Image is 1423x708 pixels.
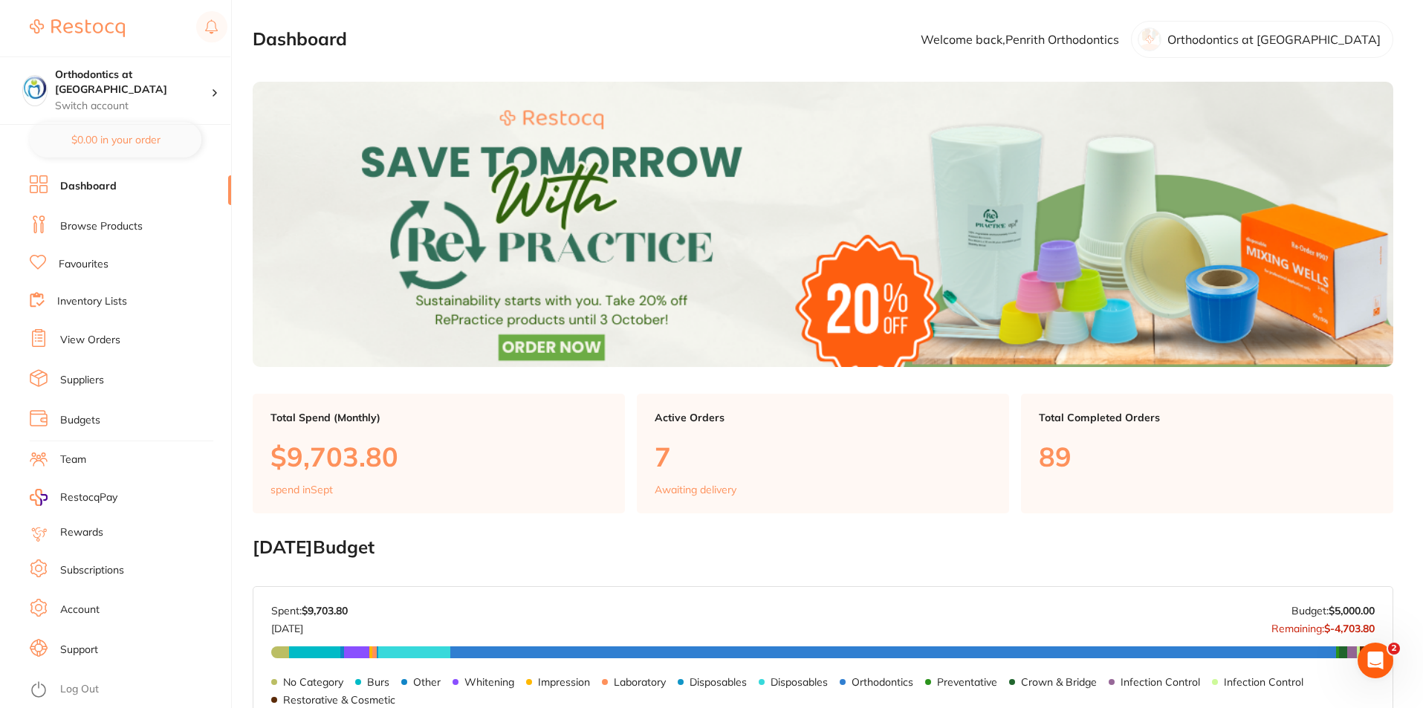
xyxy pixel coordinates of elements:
p: Awaiting delivery [655,484,736,496]
a: Rewards [60,525,103,540]
a: Budgets [60,413,100,428]
img: Restocq Logo [30,19,125,37]
a: Active Orders7Awaiting delivery [637,394,1009,514]
p: $9,703.80 [270,441,607,472]
p: spend in Sept [270,484,333,496]
a: Support [60,643,98,657]
button: $0.00 in your order [30,122,201,157]
h2: [DATE] Budget [253,537,1393,558]
a: Total Completed Orders89 [1021,394,1393,514]
p: Laboratory [614,676,666,688]
img: Orthodontics at Penrith [23,76,47,100]
a: RestocqPay [30,489,117,506]
p: Total Completed Orders [1039,412,1375,423]
p: Impression [538,676,590,688]
p: Orthodontics [852,676,913,688]
a: Team [60,452,86,467]
p: Remaining: [1271,617,1375,634]
img: Dashboard [253,82,1393,367]
p: Burs [367,676,389,688]
p: Disposables [690,676,747,688]
p: Crown & Bridge [1021,676,1097,688]
a: Subscriptions [60,563,124,578]
a: Browse Products [60,219,143,234]
p: Budget: [1291,605,1375,617]
span: 2 [1388,643,1400,655]
span: RestocqPay [60,490,117,505]
strong: $5,000.00 [1329,604,1375,617]
h2: Dashboard [253,29,347,50]
a: Inventory Lists [57,294,127,309]
p: Orthodontics at [GEOGRAPHIC_DATA] [1167,33,1381,46]
p: Infection Control [1121,676,1200,688]
iframe: Intercom live chat [1358,643,1393,678]
a: Log Out [60,682,99,697]
a: Dashboard [60,179,117,194]
a: Total Spend (Monthly)$9,703.80spend inSept [253,394,625,514]
p: [DATE] [271,617,348,634]
p: Spent: [271,605,348,617]
a: Suppliers [60,373,104,388]
a: Account [60,603,100,617]
p: Restorative & Cosmetic [283,694,395,706]
a: Restocq Logo [30,11,125,45]
img: RestocqPay [30,489,48,506]
a: Favourites [59,257,108,272]
h4: Orthodontics at Penrith [55,68,211,97]
p: 7 [655,441,991,472]
strong: $9,703.80 [302,604,348,617]
p: No Category [283,676,343,688]
strong: $-4,703.80 [1324,622,1375,635]
p: Active Orders [655,412,991,423]
p: Disposables [771,676,828,688]
p: Infection Control [1224,676,1303,688]
p: Whitening [464,676,514,688]
p: Other [413,676,441,688]
p: 89 [1039,441,1375,472]
p: Welcome back, Penrith Orthodontics [921,33,1119,46]
button: Log Out [30,678,227,702]
p: Switch account [55,99,211,114]
a: View Orders [60,333,120,348]
p: Preventative [937,676,997,688]
p: Total Spend (Monthly) [270,412,607,423]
